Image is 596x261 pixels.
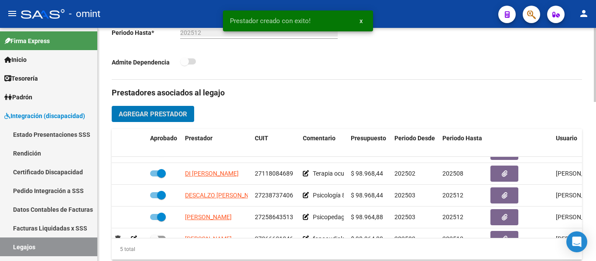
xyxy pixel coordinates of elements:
span: 202512 [442,235,463,242]
datatable-header-cell: Periodo Desde [391,129,439,158]
span: - omint [69,4,100,24]
mat-icon: menu [7,8,17,19]
span: [PERSON_NAME] [185,235,232,242]
span: Usuario [556,135,577,142]
datatable-header-cell: Comentario [299,129,347,158]
span: 27118084689 [255,170,293,177]
p: Admite Dependencia [112,58,180,67]
button: Agregar Prestador [112,106,194,122]
datatable-header-cell: Prestador [182,129,251,158]
span: 27238737406 [255,192,293,199]
span: $ 98.964,88 [351,235,383,242]
span: Prestador creado con exito! [230,17,311,25]
span: fonoaudiologia [313,235,354,242]
span: Psicología 8 sesiones mensuales [313,192,401,199]
span: Terapia ocupacional 8 sesiones mesnuales [313,170,428,177]
span: $ 98.968,44 [351,170,383,177]
span: Psicopedagogía 8 sesiones mensuales [313,214,417,220]
span: 202512 [442,192,463,199]
span: DESCALZO [PERSON_NAME] [185,192,263,199]
span: Aprobado [150,135,177,142]
span: CUIT [255,135,268,142]
h3: Prestadores asociados al legajo [112,87,582,99]
span: $ 98.968,44 [351,192,383,199]
span: Periodo Desde [394,135,435,142]
span: 27266631346 [255,235,293,242]
span: Periodo Hasta [442,135,482,142]
span: Padrón [4,92,32,102]
span: Tesorería [4,74,38,83]
span: $ 98.964,88 [351,214,383,220]
span: 202508 [442,170,463,177]
datatable-header-cell: CUIT [251,129,299,158]
span: Presupuesto [351,135,386,142]
div: 5 total [112,244,135,254]
span: 27258643513 [255,214,293,220]
span: 202503 [394,235,415,242]
datatable-header-cell: Presupuesto [347,129,391,158]
span: Inicio [4,55,27,64]
span: 202502 [394,170,415,177]
mat-icon: person [579,8,589,19]
span: 202503 [394,214,415,220]
span: x [360,17,363,25]
span: 202512 [442,214,463,220]
span: Integración (discapacidad) [4,111,85,121]
span: Agregar Prestador [119,110,187,118]
datatable-header-cell: Periodo Hasta [439,129,487,158]
span: Comentario [303,135,336,142]
span: [PERSON_NAME] [185,214,232,220]
span: 202503 [394,192,415,199]
p: Periodo Hasta [112,28,180,37]
datatable-header-cell: Aprobado [147,129,182,158]
span: DI [PERSON_NAME] [185,170,239,177]
div: Open Intercom Messenger [566,231,587,252]
span: Prestador [185,135,212,142]
button: x [353,13,370,29]
span: Firma Express [4,36,50,46]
